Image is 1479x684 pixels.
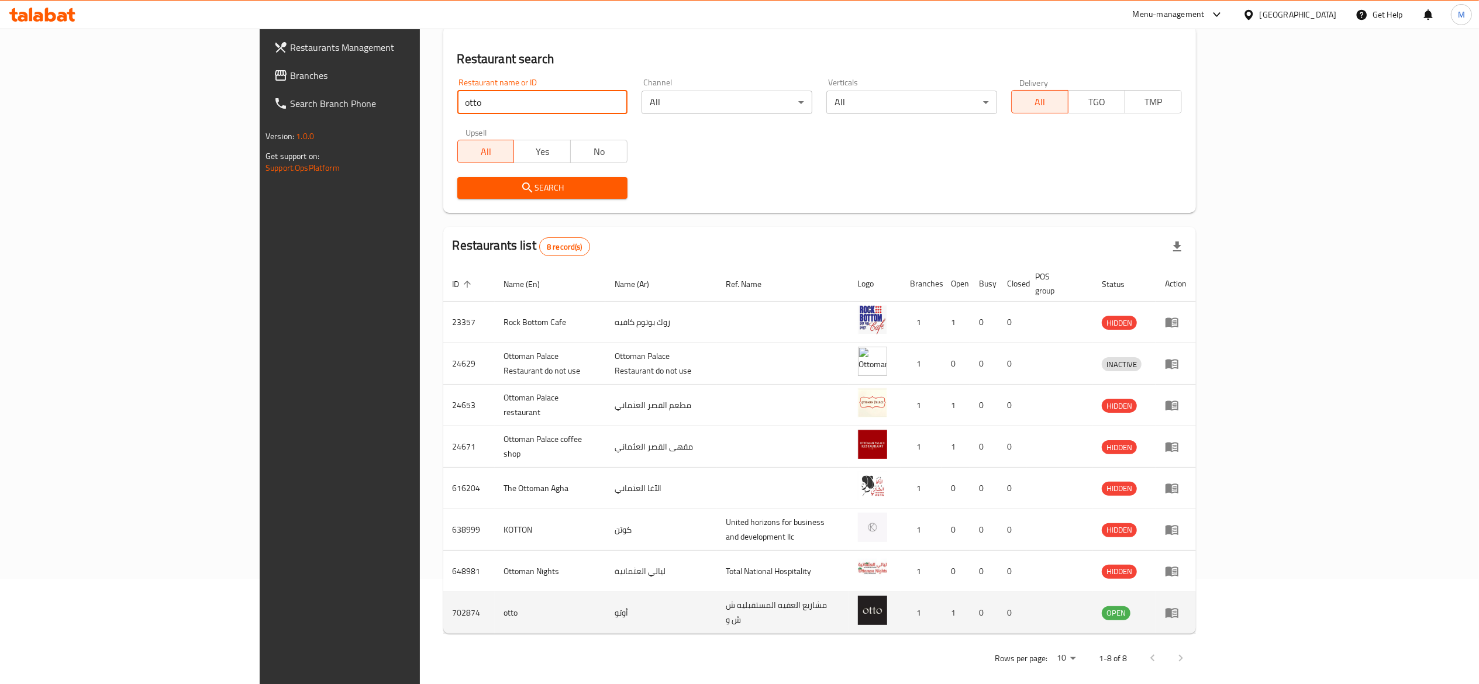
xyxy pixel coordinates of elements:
th: Logo [849,266,901,302]
div: HIDDEN [1102,316,1137,330]
td: 0 [942,468,970,509]
span: 8 record(s) [540,241,589,253]
th: Closed [998,266,1026,302]
td: 0 [970,592,998,634]
td: 1 [942,302,970,343]
td: 0 [998,592,1026,634]
span: Search [467,181,619,195]
span: Yes [519,143,566,160]
span: HIDDEN [1102,441,1137,454]
span: HIDDEN [1102,565,1137,578]
td: Ottoman Palace restaurant [495,385,606,426]
span: INACTIVE [1102,358,1142,371]
div: Total records count [539,237,590,256]
div: HIDDEN [1102,440,1137,454]
span: HIDDEN [1102,523,1137,537]
span: No [575,143,623,160]
span: Branches [290,68,497,82]
th: Branches [901,266,942,302]
th: Busy [970,266,998,302]
div: Menu-management [1133,8,1205,22]
td: 0 [998,385,1026,426]
div: Menu [1165,357,1187,371]
div: HIDDEN [1102,565,1137,579]
span: All [463,143,510,160]
th: Open [942,266,970,302]
td: 0 [998,468,1026,509]
span: All [1016,94,1064,110]
td: 0 [970,468,998,509]
div: Menu [1165,564,1187,578]
td: 1 [901,385,942,426]
div: Menu [1165,315,1187,329]
td: مقهى القصر العثماني [605,426,716,468]
td: 1 [901,509,942,551]
div: HIDDEN [1102,482,1137,496]
span: Status [1102,277,1140,291]
a: Restaurants Management [264,33,506,61]
td: 0 [970,385,998,426]
td: 0 [942,343,970,385]
button: Yes [513,140,571,163]
span: Name (Ar) [615,277,664,291]
a: Search Branch Phone [264,89,506,118]
td: 0 [998,426,1026,468]
table: enhanced table [443,266,1196,634]
td: United horizons for business and development llc [716,509,849,551]
td: 1 [901,468,942,509]
td: otto [495,592,606,634]
td: 0 [998,302,1026,343]
span: ID [453,277,475,291]
div: INACTIVE [1102,357,1142,371]
td: مطعم القصر العثماني [605,385,716,426]
span: Ref. Name [726,277,777,291]
img: Ottoman Palace Restaurant do not use [858,347,887,376]
button: Search [457,177,628,199]
img: KOTTON [858,513,887,542]
span: POS group [1036,270,1078,298]
div: Menu [1165,523,1187,537]
span: Search Branch Phone [290,96,497,110]
div: Rows per page: [1052,650,1080,667]
td: الآغا العثماني [605,468,716,509]
td: 0 [970,426,998,468]
span: TGO [1073,94,1121,110]
td: Ottoman Palace Restaurant do not use [605,343,716,385]
span: M [1458,8,1465,21]
div: Menu [1165,398,1187,412]
span: Version: [266,129,294,144]
td: 1 [942,426,970,468]
div: [GEOGRAPHIC_DATA] [1260,8,1337,21]
img: otto [858,596,887,625]
button: No [570,140,628,163]
button: All [457,140,515,163]
a: Support.OpsPlatform [266,160,340,175]
div: Menu [1165,481,1187,495]
td: 1 [942,592,970,634]
td: Ottoman Nights [495,551,606,592]
div: Export file [1163,233,1191,261]
input: Search for restaurant name or ID.. [457,91,628,114]
td: KOTTON [495,509,606,551]
div: All [642,91,812,114]
div: HIDDEN [1102,399,1137,413]
td: Ottoman Palace coffee shop [495,426,606,468]
th: Action [1156,266,1196,302]
p: 1-8 of 8 [1099,651,1127,666]
a: Branches [264,61,506,89]
label: Delivery [1019,78,1049,87]
span: OPEN [1102,606,1130,620]
td: أوتو [605,592,716,634]
td: 0 [970,302,998,343]
td: 1 [901,343,942,385]
td: Ottoman Palace Restaurant do not use [495,343,606,385]
td: Rock Bottom Cafe [495,302,606,343]
td: 0 [998,551,1026,592]
img: Ottoman Palace restaurant [858,388,887,417]
td: 1 [901,592,942,634]
td: Total National Hospitality [716,551,849,592]
button: TGO [1068,90,1125,113]
td: 0 [998,343,1026,385]
td: كوتن [605,509,716,551]
td: 0 [970,343,998,385]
